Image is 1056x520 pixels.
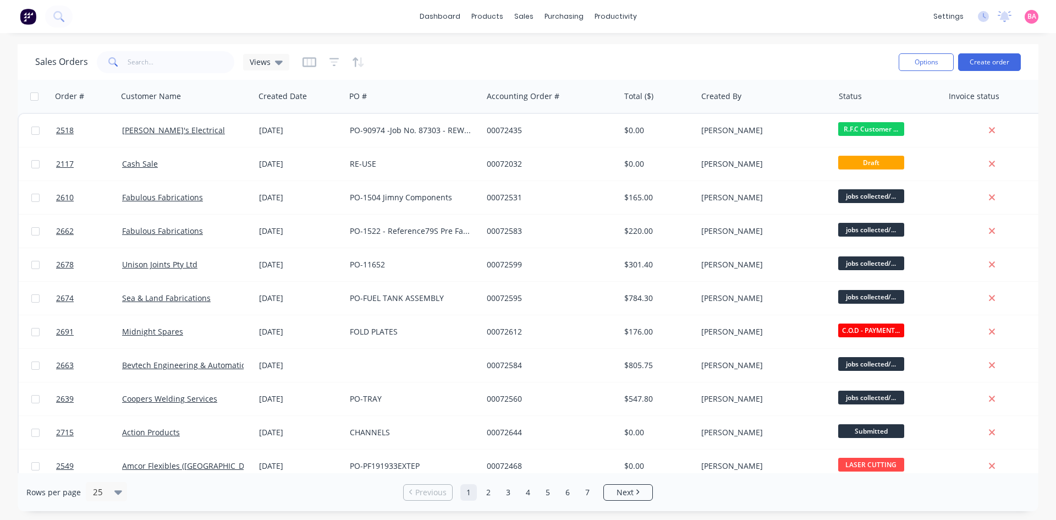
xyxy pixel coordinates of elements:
div: sales [509,8,539,25]
a: 2518 [56,114,122,147]
div: 00072560 [487,393,609,404]
button: Create order [958,53,1021,71]
div: 00072435 [487,125,609,136]
div: productivity [589,8,642,25]
div: 00072531 [487,192,609,203]
div: 00072032 [487,158,609,169]
img: Factory [20,8,36,25]
div: $220.00 [624,226,689,237]
a: 2678 [56,248,122,281]
div: [PERSON_NAME] [701,293,823,304]
div: [DATE] [259,158,341,169]
div: products [466,8,509,25]
div: $0.00 [624,158,689,169]
div: [DATE] [259,427,341,438]
div: [DATE] [259,226,341,237]
div: [PERSON_NAME] [701,158,823,169]
div: settings [928,8,969,25]
a: 2549 [56,450,122,483]
div: Order # [55,91,84,102]
h1: Sales Orders [35,57,88,67]
div: 00072612 [487,326,609,337]
span: jobs collected/... [838,290,904,304]
span: 2678 [56,259,74,270]
a: Midnight Spares [122,326,183,337]
div: RE-USE [350,158,472,169]
div: [DATE] [259,125,341,136]
div: purchasing [539,8,589,25]
div: PO-1504 Jimny Components [350,192,472,203]
span: jobs collected/... [838,357,904,371]
a: Page 7 [579,484,596,501]
div: Total ($) [624,91,653,102]
div: PO-1522 - Reference79S Pre Facelift 5 Inch Brackets [350,226,472,237]
div: PO-TRAY [350,393,472,404]
div: [PERSON_NAME] [701,259,823,270]
div: PO-90974 -Job No. 87303 - REWIRELIGHT AND POWER [350,125,472,136]
span: R.F.C Customer ... [838,122,904,136]
span: jobs collected/... [838,189,904,203]
a: Page 6 [559,484,576,501]
div: FOLD PLATES [350,326,472,337]
div: 00072599 [487,259,609,270]
div: [DATE] [259,259,341,270]
a: Action Products [122,427,180,437]
a: 2663 [56,349,122,382]
div: Status [839,91,862,102]
div: [DATE] [259,360,341,371]
span: BA [1027,12,1036,21]
div: [PERSON_NAME] [701,393,823,404]
a: 2674 [56,282,122,315]
span: 2715 [56,427,74,438]
a: Page 1 is your current page [460,484,477,501]
a: Page 4 [520,484,536,501]
div: $165.00 [624,192,689,203]
span: 2662 [56,226,74,237]
a: Bevtech Engineering & Automation [122,360,251,370]
span: 2674 [56,293,74,304]
div: $301.40 [624,259,689,270]
a: Page 5 [540,484,556,501]
div: 00072584 [487,360,609,371]
div: [PERSON_NAME] [701,125,823,136]
div: $784.30 [624,293,689,304]
div: CHANNELS [350,427,472,438]
div: Created Date [258,91,307,102]
span: 2610 [56,192,74,203]
span: Rows per page [26,487,81,498]
div: 00072595 [487,293,609,304]
a: Previous page [404,487,452,498]
span: 2639 [56,393,74,404]
div: [DATE] [259,326,341,337]
span: Draft [838,156,904,169]
a: dashboard [414,8,466,25]
div: PO-11652 [350,259,472,270]
a: 2715 [56,416,122,449]
a: Amcor Flexibles ([GEOGRAPHIC_DATA]) Pty Ltd [122,461,289,471]
div: 00072468 [487,461,609,472]
div: [PERSON_NAME] [701,461,823,472]
div: [DATE] [259,393,341,404]
input: Search... [128,51,235,73]
div: $805.75 [624,360,689,371]
div: $176.00 [624,326,689,337]
span: jobs collected/... [838,256,904,270]
span: Views [250,56,271,68]
span: Next [617,487,634,498]
div: [PERSON_NAME] [701,326,823,337]
span: 2663 [56,360,74,371]
div: [DATE] [259,192,341,203]
ul: Pagination [399,484,657,501]
a: Unison Joints Pty Ltd [122,259,197,270]
span: Submitted [838,424,904,438]
span: 2549 [56,461,74,472]
span: jobs collected/... [838,391,904,404]
span: jobs collected/... [838,223,904,237]
a: Cash Sale [122,158,158,169]
div: $0.00 [624,427,689,438]
div: [PERSON_NAME] [701,360,823,371]
a: 2639 [56,382,122,415]
a: Sea & Land Fabrications [122,293,211,303]
div: [DATE] [259,293,341,304]
a: Page 3 [500,484,516,501]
